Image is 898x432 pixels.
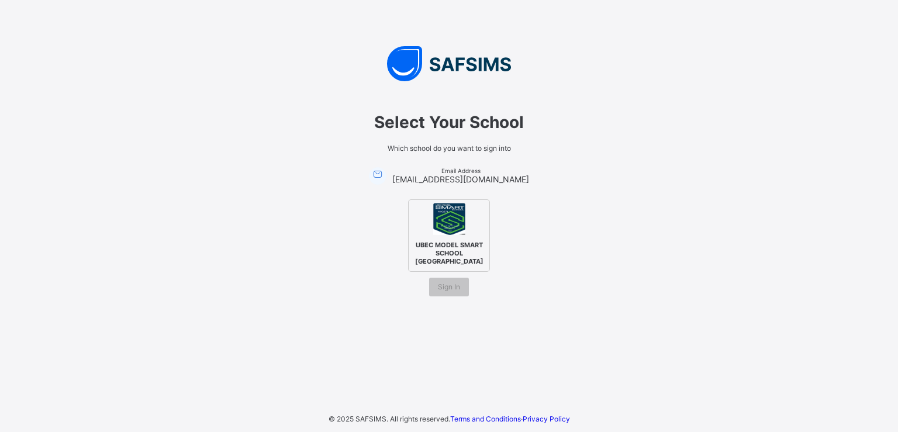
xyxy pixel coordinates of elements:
span: Email Address [392,167,529,174]
img: UBEC MODEL SMART SCHOOL NIGER [433,203,465,235]
a: Terms and Conditions [450,414,521,423]
span: · [450,414,570,423]
span: Select Your School [285,112,613,132]
span: © 2025 SAFSIMS. All rights reserved. [329,414,450,423]
span: [EMAIL_ADDRESS][DOMAIN_NAME] [392,174,529,184]
span: Which school do you want to sign into [285,144,613,153]
a: Privacy Policy [523,414,570,423]
span: UBEC MODEL SMART SCHOOL [GEOGRAPHIC_DATA] [412,238,486,268]
span: Sign In [438,282,460,291]
img: SAFSIMS Logo [274,46,624,81]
